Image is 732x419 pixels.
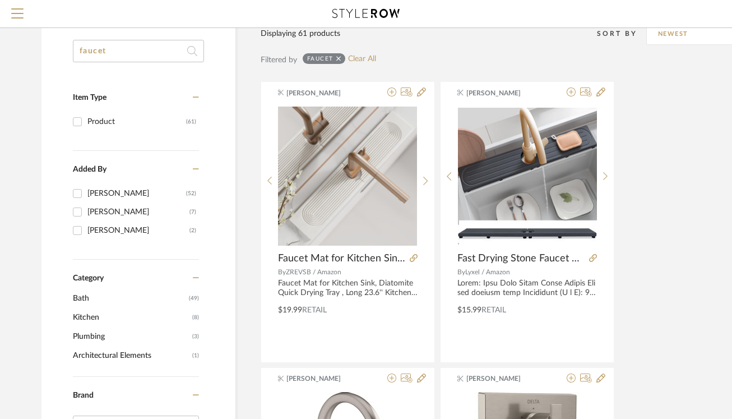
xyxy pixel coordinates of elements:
[481,306,506,314] span: Retail
[73,308,189,327] span: Kitchen
[348,54,376,64] a: Clear All
[457,306,481,314] span: $15.99
[73,40,204,62] input: Search within 61 results
[278,106,417,246] div: 0
[186,185,196,202] div: (52)
[465,269,510,275] span: Lyxel / Amazon
[278,107,417,246] img: Faucet Mat for Kitchen Sink, Diatomite Quick Drying Tray
[597,28,646,39] div: Sort By
[261,27,340,40] div: Displaying 61 products
[192,347,199,365] span: (1)
[73,327,189,346] span: Plumbing
[286,88,357,98] span: [PERSON_NAME]
[73,94,106,102] span: Item Type
[189,222,196,240] div: (2)
[261,54,297,66] div: Filtered by
[87,203,189,221] div: [PERSON_NAME]
[278,279,418,298] div: Faucet Mat for Kitchen Sink, Diatomite Quick Drying Tray , Long 23.6'' Kitchen Sink Splash Guard ...
[192,328,199,346] span: (3)
[466,88,537,98] span: [PERSON_NAME]
[73,346,189,365] span: Architectural Elements
[278,306,302,314] span: $19.99
[189,289,199,307] span: (49)
[87,113,186,131] div: Product
[73,165,106,173] span: Added By
[73,274,104,283] span: Category
[186,113,196,131] div: (61)
[192,309,199,326] span: (8)
[73,289,186,308] span: Bath
[210,12,233,34] button: Close
[278,269,286,275] span: By
[278,252,405,265] span: Faucet Mat for Kitchen Sink, Diatomite Quick Drying Tray
[189,203,196,221] div: (7)
[302,306,327,314] span: Retail
[457,252,585,265] span: Fast Drying Stone Faucet Mat for Kitchen Sink
[87,222,189,240] div: [PERSON_NAME]
[307,55,333,62] div: faucet
[286,374,357,384] span: [PERSON_NAME]
[457,269,465,275] span: By
[466,374,537,384] span: [PERSON_NAME]
[286,269,341,275] span: ZREVSB / Amazon
[457,279,597,298] div: Lorem: Ipsu Dolo Sitam Conse Adipis Eli sed doeiusm temp Incididunt (U l E): 97" D 2.8",magn a en...
[73,392,94,399] span: Brand
[458,108,597,245] img: Fast Drying Stone Faucet Mat for Kitchen Sink
[87,185,186,202] div: [PERSON_NAME]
